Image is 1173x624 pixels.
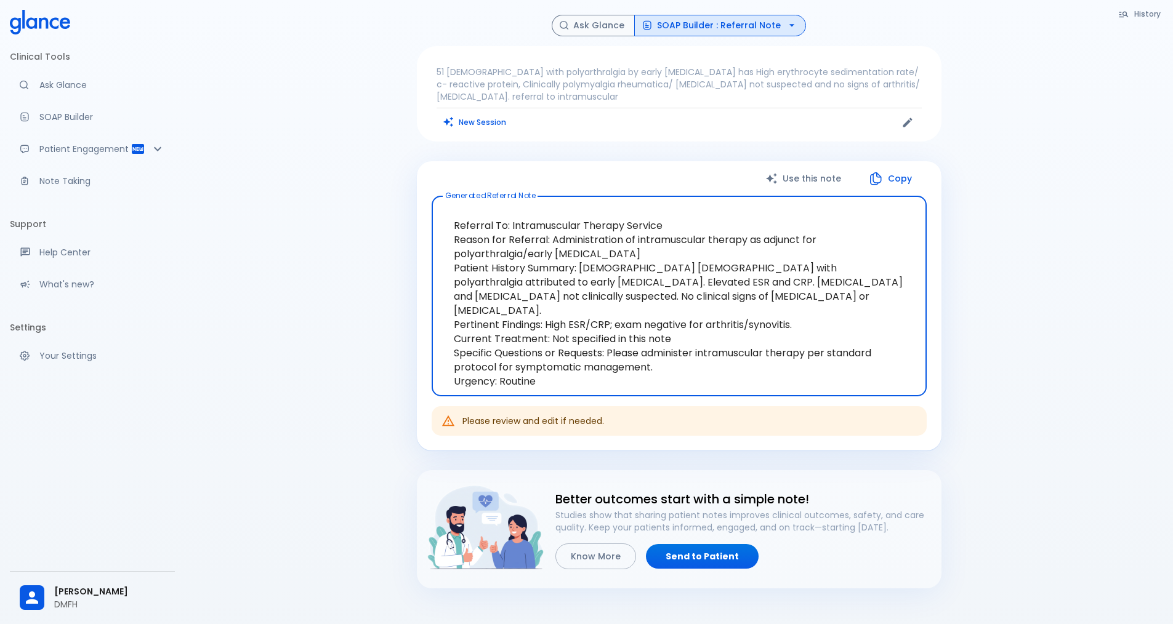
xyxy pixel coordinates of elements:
button: Ask Glance [552,15,635,36]
a: Get help from our support team [10,239,175,266]
p: Note Taking [39,175,165,187]
button: Copy [856,166,927,191]
div: Please review and edit if needed. [462,410,604,432]
p: Studies show that sharing patient notes improves clinical outcomes, safety, and care quality. Kee... [555,509,932,534]
div: [PERSON_NAME]DMFH [10,577,175,619]
button: Use this note [753,166,856,191]
li: Support [10,209,175,239]
a: Docugen: Compose a clinical documentation in seconds [10,103,175,130]
button: Know More [555,543,636,570]
h6: Better outcomes start with a simple note! [555,489,932,509]
a: Manage your settings [10,342,175,369]
p: SOAP Builder [39,111,165,123]
p: Your Settings [39,350,165,362]
div: Recent updates and feature releases [10,271,175,298]
p: Help Center [39,246,165,258]
p: Ask Glance [39,79,165,91]
button: History [1112,5,1168,23]
a: Moramiz: Find ICD10AM codes instantly [10,71,175,98]
img: doctor-and-patient-engagement-HyWS9NFy.png [427,480,546,575]
a: Send to Patient [646,544,759,569]
textarea: Referral To: Intramuscular Therapy Service Reason for Referral: Administration of intramuscular t... [440,206,918,386]
button: Edit [898,113,917,132]
p: 51 [DEMOGRAPHIC_DATA] with polyarthralgia by early [MEDICAL_DATA] has High erythrocyte sedimentat... [437,66,922,103]
p: Patient Engagement [39,143,131,155]
label: Generated Referral Note [445,190,536,201]
button: Clears all inputs and results. [437,113,514,131]
button: SOAP Builder : Referral Note [634,15,806,36]
li: Settings [10,313,175,342]
p: What's new? [39,278,165,290]
li: Clinical Tools [10,42,175,71]
span: [PERSON_NAME] [54,585,165,598]
p: DMFH [54,598,165,610]
a: Advanced note-taking [10,167,175,194]
div: Patient Reports & Referrals [10,135,175,162]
